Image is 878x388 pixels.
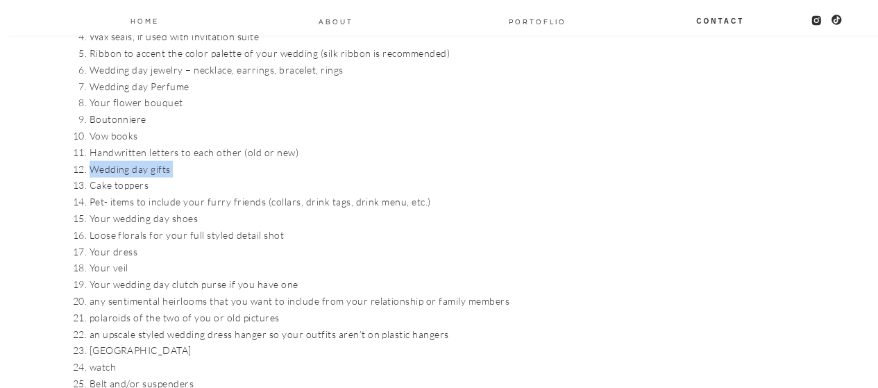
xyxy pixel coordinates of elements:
[695,15,745,26] a: Contact
[90,45,606,62] li: Ribbon to accent the color palette of your wedding (silk ribbon is recommended)
[503,15,572,26] a: PORTOFLIO
[90,326,606,343] li: an upscale styled wedding dress hanger so your outfits aren’t on plastic hangers
[90,276,606,293] li: Your wedding day clutch purse if you have one
[90,310,606,326] li: polaroids of the two of you or old pictures
[90,161,606,178] li: Wedding day gifts
[90,260,606,276] li: Your veil
[90,244,606,260] li: Your dress
[90,28,606,45] li: Wax seals, if used with invitation suite
[130,15,160,26] a: Home
[90,194,606,210] li: Pet- items to include your furry friends (collars, drink tags, drink menu, etc.)
[90,210,606,227] li: Your wedding day shoes
[90,144,606,161] li: Handwritten letters to each other (old or new)
[318,15,354,26] a: About
[90,111,606,128] li: Boutonniere
[90,227,606,244] li: Loose florals for your full styled detail shot
[90,359,606,376] li: watch
[90,342,606,359] li: [GEOGRAPHIC_DATA]
[90,177,606,194] li: Cake toppers
[90,62,606,78] li: Wedding day jewelry – necklace, earrings, bracelet, rings
[90,94,606,111] li: Your flower bouquet
[90,128,606,144] li: Vow books
[90,78,606,95] li: Wedding day Perfume
[90,293,606,310] li: any sentimental heirlooms that you want to include from your relationship or family members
